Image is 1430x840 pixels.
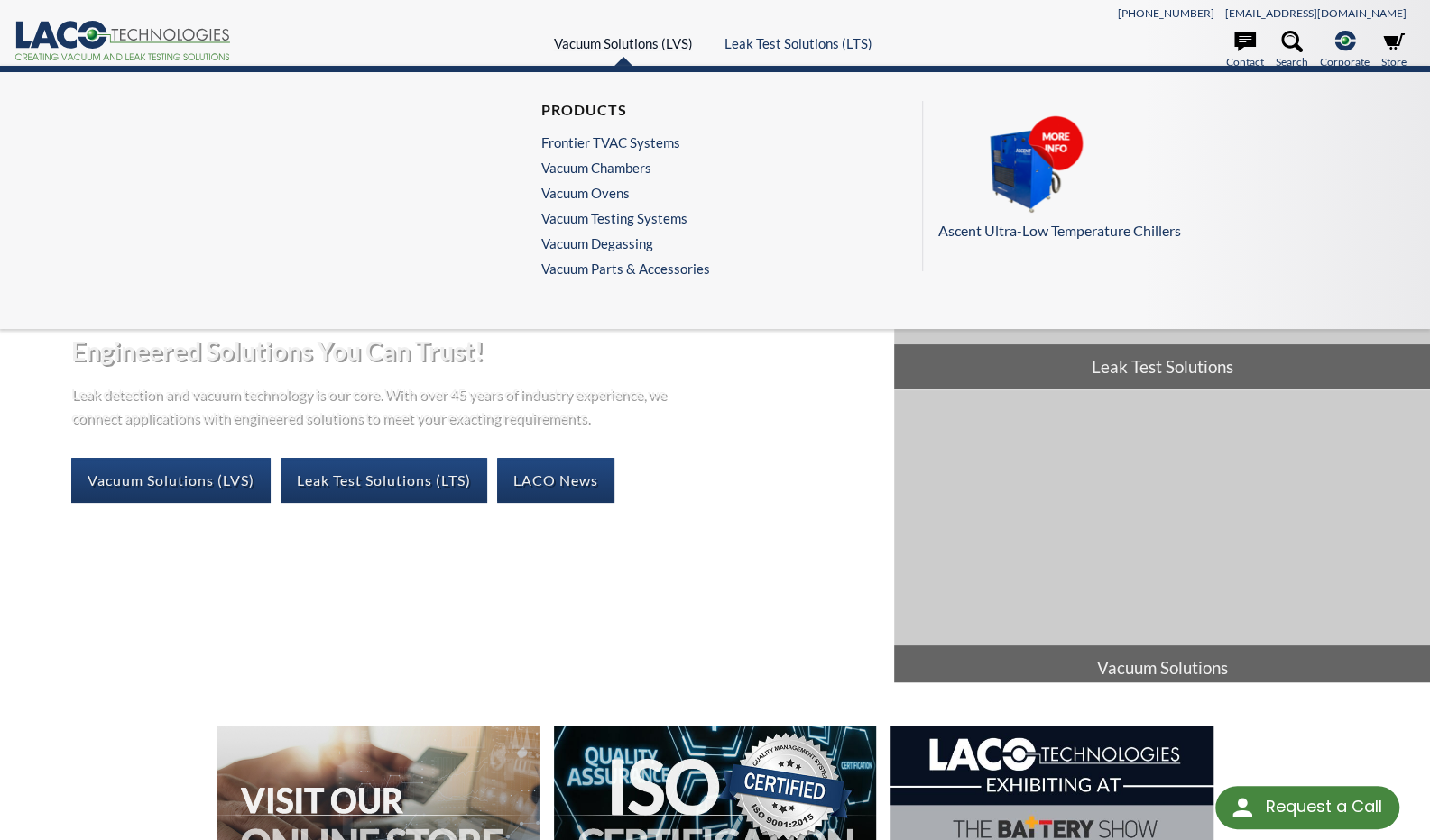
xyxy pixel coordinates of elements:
[724,35,872,51] a: Leak Test Solutions (LTS)
[937,219,1401,242] p: Ascent Ultra-Low Temperature Chillers
[1228,793,1257,822] img: round button
[554,35,693,51] a: Vacuum Solutions (LVS)
[937,115,1401,242] a: Ascent Ultra-Low Temperature Chillers
[894,390,1430,691] a: Vacuum Solutions
[894,344,1430,389] span: Leak Test Solutions
[1118,6,1214,20] a: [PHONE_NUMBER]
[1276,31,1308,70] a: Search
[937,115,1118,216] img: Ascent_Chillers_Pods__LVS_.png
[71,458,271,503] a: Vacuum Solutions (LVS)
[541,210,701,226] a: Vacuum Testing Systems
[71,382,676,428] p: Leak detection and vacuum technology is our core. With over 45 years of industry experience, we c...
[497,458,614,503] a: LACO News
[541,260,710,277] a: Vacuum Parts & Accessories
[541,160,701,176] a: Vacuum Chambers
[541,134,701,151] a: Frontier TVAC Systems
[1320,53,1370,70] span: Corporate
[894,645,1430,690] span: Vacuum Solutions
[1215,786,1399,829] div: Request a Call
[541,235,701,251] a: Vacuum Degassing
[541,185,701,201] a: Vacuum Ovens
[71,334,879,368] h2: Engineered Solutions You Can Trust!
[1226,31,1264,70] a: Contact
[1225,6,1407,20] a: [EMAIL_ADDRESS][DOMAIN_NAME]
[281,458,487,503] a: Leak Test Solutions (LTS)
[541,101,701,120] h4: Products
[1265,786,1381,827] div: Request a Call
[1381,31,1407,70] a: Store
